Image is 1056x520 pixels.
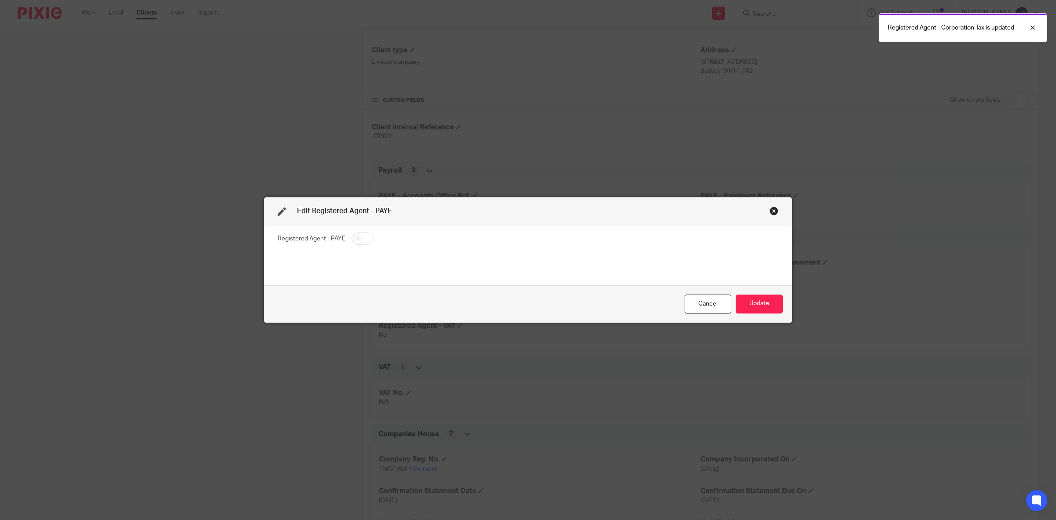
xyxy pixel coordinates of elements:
button: Update [736,295,783,313]
label: Registered Agent - PAYE [278,234,345,243]
span: Edit Registered Agent - PAYE [297,207,392,214]
div: Close this dialog window [685,295,731,313]
p: Registered Agent - Corporation Tax is updated [888,23,1014,32]
div: Close this dialog window [770,207,778,215]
